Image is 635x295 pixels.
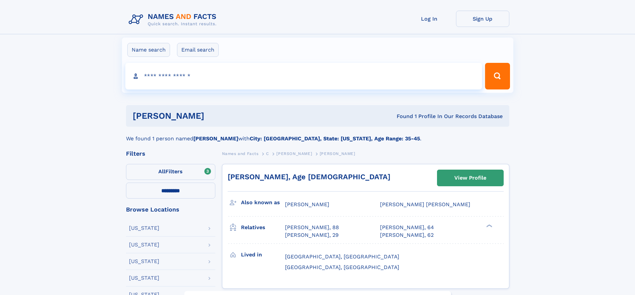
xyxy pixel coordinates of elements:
span: All [158,168,165,175]
a: [PERSON_NAME] [276,149,312,158]
a: [PERSON_NAME], 64 [380,224,434,231]
div: [US_STATE] [129,275,159,281]
div: Found 1 Profile In Our Records Database [300,113,503,120]
a: [PERSON_NAME], 62 [380,231,434,239]
label: Name search [127,43,170,57]
div: Filters [126,151,215,157]
div: [US_STATE] [129,225,159,231]
div: [US_STATE] [129,242,159,247]
a: [PERSON_NAME], Age [DEMOGRAPHIC_DATA] [228,173,390,181]
a: View Profile [437,170,503,186]
div: View Profile [454,170,486,186]
span: [GEOGRAPHIC_DATA], [GEOGRAPHIC_DATA] [285,264,399,270]
label: Filters [126,164,215,180]
button: Search Button [485,63,510,89]
span: [GEOGRAPHIC_DATA], [GEOGRAPHIC_DATA] [285,253,399,260]
a: Log In [403,11,456,27]
div: Browse Locations [126,207,215,213]
a: Sign Up [456,11,509,27]
span: C [266,151,269,156]
a: [PERSON_NAME], 29 [285,231,339,239]
b: City: [GEOGRAPHIC_DATA], State: [US_STATE], Age Range: 35-45 [250,135,420,142]
input: search input [125,63,482,89]
img: Logo Names and Facts [126,11,222,29]
a: Names and Facts [222,149,259,158]
span: [PERSON_NAME] [320,151,355,156]
div: [US_STATE] [129,259,159,264]
a: C [266,149,269,158]
div: ❯ [485,224,493,228]
span: [PERSON_NAME] [276,151,312,156]
span: [PERSON_NAME] [PERSON_NAME] [380,201,470,208]
div: We found 1 person named with . [126,127,509,143]
h3: Relatives [241,222,285,233]
b: [PERSON_NAME] [193,135,238,142]
a: [PERSON_NAME], 88 [285,224,339,231]
label: Email search [177,43,219,57]
span: [PERSON_NAME] [285,201,329,208]
h1: [PERSON_NAME] [133,112,301,120]
h3: Also known as [241,197,285,208]
h3: Lived in [241,249,285,260]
